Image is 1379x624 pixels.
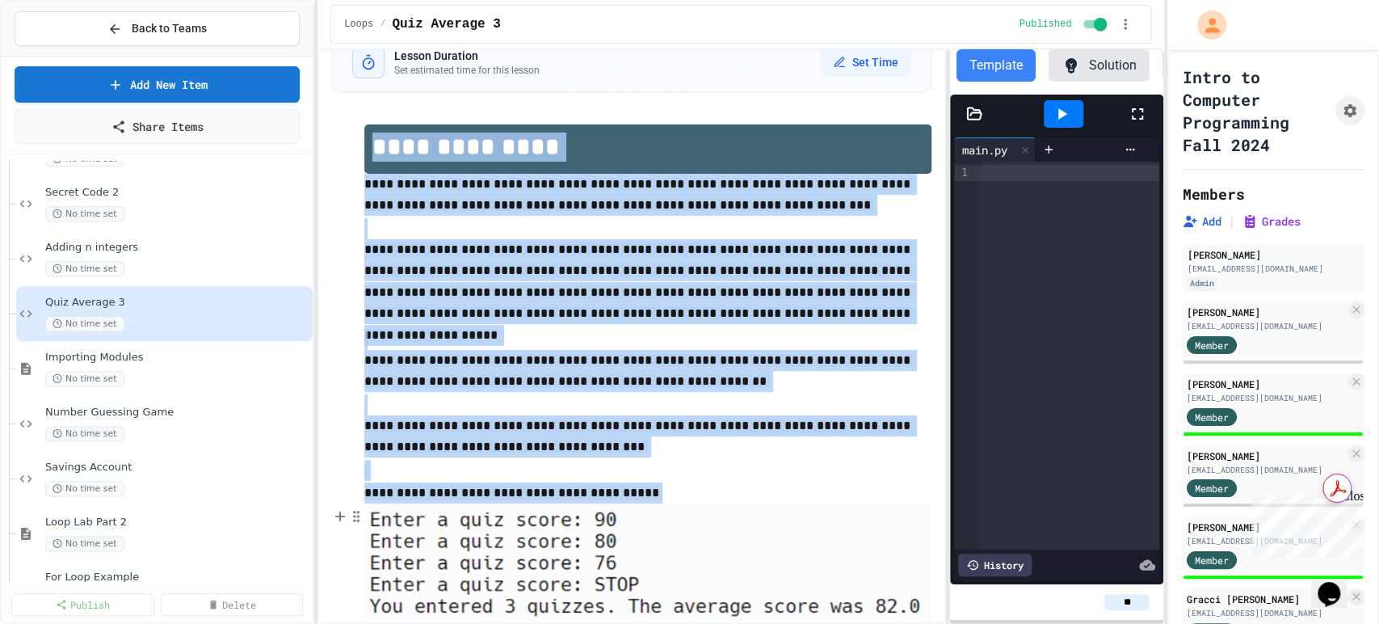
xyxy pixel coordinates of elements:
span: Secret Code 2 [45,186,309,200]
span: Loop Lab Part 2 [45,516,309,529]
a: Share Items [15,109,300,144]
div: Chat with us now!Close [6,6,111,103]
div: [EMAIL_ADDRESS][DOMAIN_NAME] [1187,263,1360,275]
button: Tests [1162,49,1247,82]
iframe: chat widget [1245,489,1363,558]
span: Adding n integers [45,241,309,255]
span: No time set [45,481,124,496]
button: Solution [1049,49,1150,82]
span: Member [1195,338,1229,352]
div: [EMAIL_ADDRESS][DOMAIN_NAME] [1187,535,1345,547]
h3: Lesson Duration [394,48,540,64]
span: Quiz Average 3 [392,15,500,34]
div: My Account [1180,6,1230,44]
div: [EMAIL_ADDRESS][DOMAIN_NAME] [1187,320,1345,332]
div: [EMAIL_ADDRESS][DOMAIN_NAME] [1187,392,1345,404]
span: Member [1195,553,1229,567]
div: [PERSON_NAME] [1187,377,1345,391]
div: 1 [954,165,970,181]
div: [PERSON_NAME] [1187,449,1345,463]
a: Add New Item [15,66,300,103]
span: No time set [45,426,124,441]
button: Set Time [820,48,911,77]
div: [PERSON_NAME] [1187,305,1345,319]
span: Quiz Average 3 [45,296,309,310]
span: Loops [344,18,373,31]
h1: Intro to Computer Programming Fall 2024 [1182,65,1329,156]
h2: Members [1182,183,1244,205]
a: Delete [161,593,304,616]
div: [PERSON_NAME] [1187,520,1345,534]
button: Template [956,49,1036,82]
button: Add [1182,213,1221,230]
iframe: chat widget [1311,559,1363,608]
p: Set estimated time for this lesson [394,64,540,77]
span: Member [1195,481,1229,495]
span: No time set [45,536,124,551]
span: / [380,18,385,31]
div: [EMAIL_ADDRESS][DOMAIN_NAME] [1187,464,1345,476]
div: main.py [954,137,1036,162]
span: Importing Modules [45,351,309,365]
button: Back to Teams [15,11,300,46]
button: Grades [1242,213,1300,230]
div: Gracci [PERSON_NAME] [1187,592,1345,606]
div: [PERSON_NAME] [1187,247,1360,262]
span: For Loop Example [45,571,309,584]
div: [EMAIL_ADDRESS][DOMAIN_NAME] [1187,607,1345,619]
span: No time set [45,371,124,386]
button: Assignment Settings [1335,96,1364,125]
span: Number Guessing Game [45,406,309,420]
div: main.py [954,141,1015,158]
span: No time set [45,261,124,276]
div: History [958,554,1032,576]
a: Publish [11,593,154,616]
span: Savings Account [45,461,309,474]
span: No time set [45,206,124,221]
span: No time set [45,316,124,331]
div: Content is published and visible to students [1020,15,1111,34]
span: Member [1195,410,1229,424]
span: Published [1020,18,1072,31]
span: Back to Teams [132,20,207,37]
div: Admin [1187,276,1217,290]
span: | [1227,212,1235,231]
